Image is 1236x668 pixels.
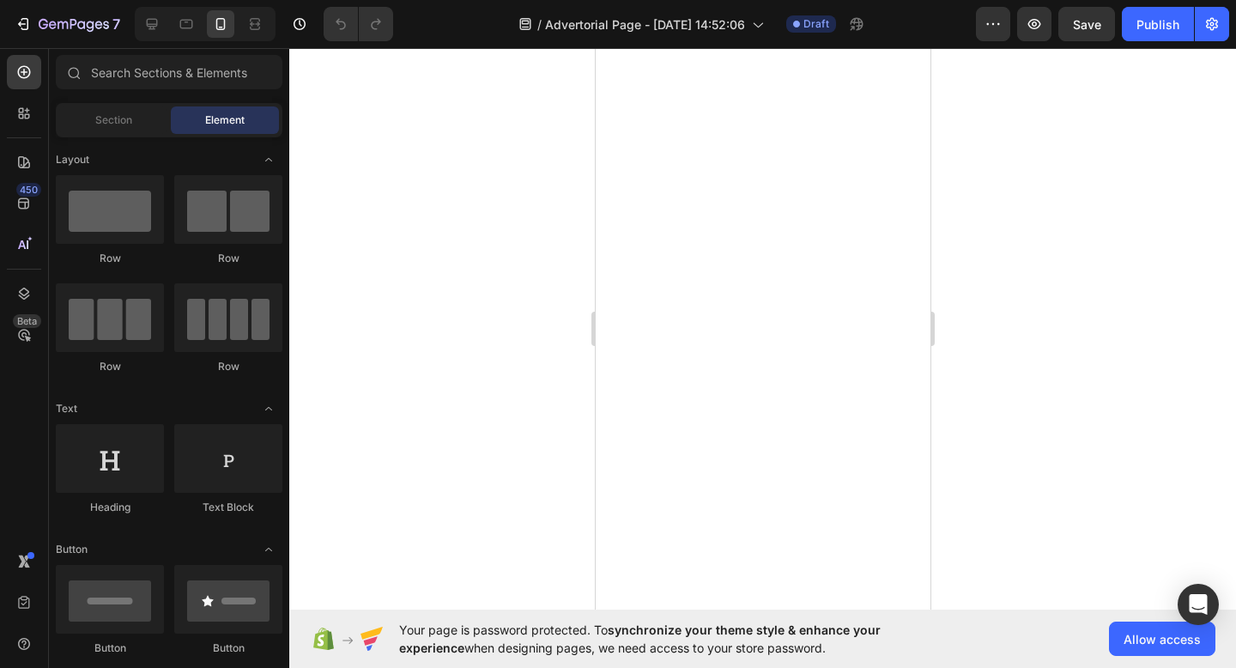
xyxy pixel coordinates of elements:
[1122,7,1194,41] button: Publish
[255,395,282,422] span: Toggle open
[545,15,745,33] span: Advertorial Page - [DATE] 14:52:06
[537,15,542,33] span: /
[56,152,89,167] span: Layout
[56,401,77,416] span: Text
[95,112,132,128] span: Section
[803,16,829,32] span: Draft
[255,146,282,173] span: Toggle open
[56,359,164,374] div: Row
[1136,15,1179,33] div: Publish
[324,7,393,41] div: Undo/Redo
[13,314,41,328] div: Beta
[1124,630,1201,648] span: Allow access
[174,359,282,374] div: Row
[205,112,245,128] span: Element
[56,542,88,557] span: Button
[7,7,128,41] button: 7
[1058,7,1115,41] button: Save
[255,536,282,563] span: Toggle open
[56,500,164,515] div: Heading
[399,621,948,657] span: Your page is password protected. To when designing pages, we need access to your store password.
[1109,622,1215,656] button: Allow access
[56,55,282,89] input: Search Sections & Elements
[112,14,120,34] p: 7
[1073,17,1101,32] span: Save
[174,641,282,656] div: Button
[56,251,164,266] div: Row
[16,183,41,197] div: 450
[56,641,164,656] div: Button
[399,622,881,655] span: synchronize your theme style & enhance your experience
[596,48,930,610] iframe: Design area
[1178,584,1219,625] div: Open Intercom Messenger
[174,251,282,266] div: Row
[174,500,282,515] div: Text Block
